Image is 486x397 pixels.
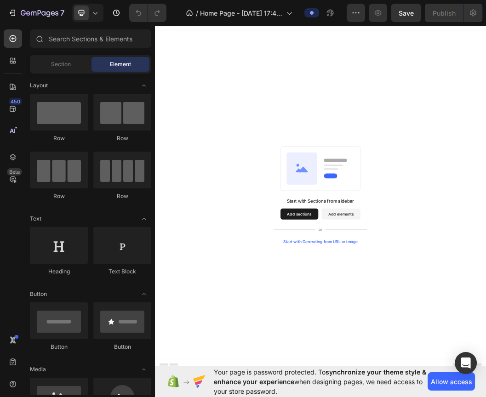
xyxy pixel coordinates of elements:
span: Element [110,60,131,68]
span: Toggle open [137,78,151,93]
span: Section [51,60,71,68]
input: Search Sections & Elements [30,29,151,48]
iframe: Design area [155,19,486,372]
div: Button [93,343,151,351]
div: Row [93,134,151,142]
span: Media [30,365,46,374]
span: Save [399,9,414,17]
span: Toggle open [137,211,151,226]
div: Text Block [93,267,151,276]
div: Start with Sections from sidebar [220,296,332,307]
span: synchronize your theme style & enhance your experience [214,368,426,386]
div: Heading [30,267,88,276]
div: Button [30,343,88,351]
div: Beta [7,168,22,176]
button: Add sections [209,315,272,333]
div: Row [30,134,88,142]
button: Publish [425,4,463,22]
span: Your page is password protected. To when designing pages, we need access to your store password. [214,367,428,396]
span: Home Page - [DATE] 17:40:59 [200,8,282,18]
div: Open Intercom Messenger [455,352,477,374]
p: 7 [60,7,64,18]
button: 7 [4,4,69,22]
div: Publish [433,8,456,18]
span: Text [30,215,41,223]
button: Add elements [278,315,343,333]
span: Allow access [431,377,472,386]
div: Row [30,192,88,200]
button: Allow access [428,372,475,391]
span: Toggle open [137,362,151,377]
span: Button [30,290,47,298]
button: Save [391,4,421,22]
span: / [196,8,198,18]
span: Toggle open [137,287,151,301]
div: Undo/Redo [129,4,166,22]
div: Row [93,192,151,200]
div: Start with Generating from URL or image [214,366,338,374]
div: 450 [9,98,22,105]
span: Layout [30,81,48,90]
